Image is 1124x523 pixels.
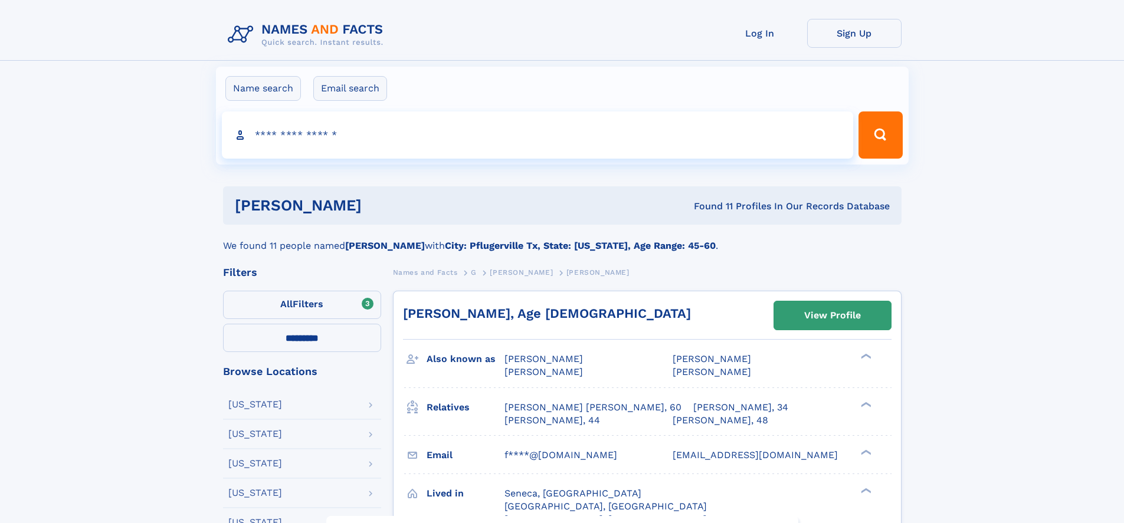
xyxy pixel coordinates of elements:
[774,301,891,330] a: View Profile
[807,19,902,48] a: Sign Up
[566,268,630,277] span: [PERSON_NAME]
[858,486,872,494] div: ❯
[858,448,872,456] div: ❯
[235,198,528,213] h1: [PERSON_NAME]
[527,200,890,213] div: Found 11 Profiles In Our Records Database
[223,291,381,319] label: Filters
[223,19,393,51] img: Logo Names and Facts
[427,445,504,465] h3: Email
[471,268,477,277] span: G
[228,459,282,468] div: [US_STATE]
[222,111,854,159] input: search input
[427,483,504,504] h3: Lived in
[673,449,838,460] span: [EMAIL_ADDRESS][DOMAIN_NAME]
[223,225,902,253] div: We found 11 people named with .
[223,267,381,278] div: Filters
[445,240,716,251] b: City: Pflugerville Tx, State: [US_STATE], Age Range: 45-60
[223,366,381,377] div: Browse Locations
[693,401,788,414] a: [PERSON_NAME], 34
[490,268,553,277] span: [PERSON_NAME]
[427,349,504,369] h3: Also known as
[471,265,477,279] a: G
[504,488,641,499] span: Seneca, [GEOGRAPHIC_DATA]
[804,302,861,329] div: View Profile
[280,298,293,310] span: All
[673,353,751,364] span: [PERSON_NAME]
[504,501,707,512] span: [GEOGRAPHIC_DATA], [GEOGRAPHIC_DATA]
[504,414,600,427] a: [PERSON_NAME], 44
[858,400,872,408] div: ❯
[225,76,301,101] label: Name search
[228,488,282,498] div: [US_STATE]
[427,397,504,417] h3: Relatives
[858,353,872,360] div: ❯
[504,366,583,377] span: [PERSON_NAME]
[228,429,282,439] div: [US_STATE]
[393,265,458,279] a: Names and Facts
[490,265,553,279] a: [PERSON_NAME]
[858,111,902,159] button: Search Button
[504,353,583,364] span: [PERSON_NAME]
[673,414,768,427] a: [PERSON_NAME], 48
[504,401,681,414] a: [PERSON_NAME] [PERSON_NAME], 60
[345,240,425,251] b: [PERSON_NAME]
[713,19,807,48] a: Log In
[313,76,387,101] label: Email search
[403,306,691,321] a: [PERSON_NAME], Age [DEMOGRAPHIC_DATA]
[228,400,282,409] div: [US_STATE]
[673,366,751,377] span: [PERSON_NAME]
